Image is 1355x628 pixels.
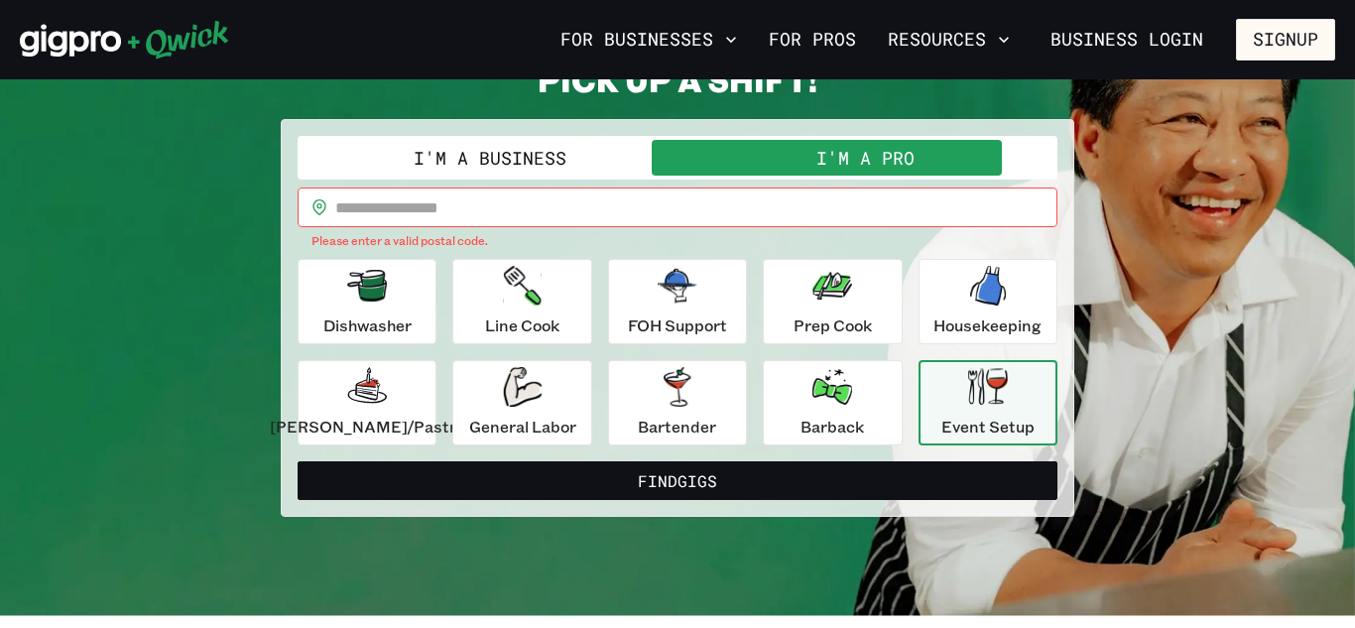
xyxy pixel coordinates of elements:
button: Prep Cook [763,259,902,344]
p: Please enter a valid postal code. [311,231,1044,251]
p: Event Setup [941,415,1035,439]
button: FindGigs [298,461,1057,501]
p: General Labor [469,415,576,439]
button: Signup [1236,19,1335,61]
p: Dishwasher [323,314,412,337]
p: Line Cook [485,314,559,337]
button: Event Setup [919,360,1057,445]
button: Resources [880,23,1018,57]
p: [PERSON_NAME]/Pastry [270,415,464,439]
p: FOH Support [628,314,727,337]
button: Bartender [608,360,747,445]
button: Dishwasher [298,259,436,344]
button: Housekeeping [919,259,1057,344]
button: [PERSON_NAME]/Pastry [298,360,436,445]
button: Line Cook [452,259,591,344]
p: Prep Cook [794,314,872,337]
a: For Pros [761,23,864,57]
button: General Labor [452,360,591,445]
a: Business Login [1034,19,1220,61]
h2: PICK UP A SHIFT! [281,60,1074,99]
button: FOH Support [608,259,747,344]
button: For Businesses [553,23,745,57]
p: Housekeeping [933,314,1042,337]
p: Barback [801,415,864,439]
button: Barback [763,360,902,445]
p: Bartender [638,415,716,439]
button: I'm a Pro [677,140,1053,176]
button: I'm a Business [302,140,677,176]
